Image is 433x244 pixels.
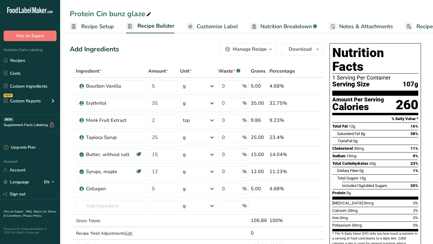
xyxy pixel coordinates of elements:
[251,100,267,107] div: 35.00
[183,202,186,209] div: g
[337,176,358,180] span: Total Sugars
[4,209,25,214] a: Hire an Expert .
[413,215,418,220] span: 0%
[361,131,365,136] span: 8g
[332,146,353,151] span: Cholesterol
[337,131,360,136] span: Saturated Fat
[183,100,186,107] div: g
[332,201,363,205] span: [MEDICAL_DATA]
[413,208,418,213] span: 2%
[76,68,101,75] span: Ingredient
[23,214,42,218] a: Privacy Policy
[410,161,418,166] span: 23%
[352,223,362,227] span: 30mg
[396,97,418,113] div: 260
[369,161,376,166] span: 63g
[413,154,418,158] span: 0%
[70,8,152,19] div: Protein Cin bunz glaze
[251,117,267,124] div: 9.86
[125,230,132,236] span: Edit
[233,46,267,53] div: Manage Recipe
[337,139,347,143] i: Trans
[269,151,295,158] div: 14.04%
[251,151,267,158] div: 15.00
[251,68,266,75] span: Grams
[183,83,186,90] div: g
[357,183,363,188] span: 15g
[251,217,267,224] div: 106.86
[332,103,384,111] div: Calories
[86,117,142,124] div: Monk Fruit Extract
[359,176,366,180] span: 15g
[332,154,345,158] span: Sodium
[410,124,418,128] span: 16%
[251,134,267,141] div: 25.00
[26,209,33,214] a: FAQ .
[250,20,317,33] a: Nutrition Breakdown
[410,131,418,136] span: 38%
[332,191,345,195] span: Protein
[269,68,295,75] span: Percentage
[269,134,295,141] div: 23.4%
[329,20,393,33] a: Notes & Attachments
[413,201,418,205] span: 0%
[269,83,295,90] div: 4.68%
[4,31,57,41] button: Hire an Expert
[180,68,192,75] span: Unit
[332,223,351,227] span: Potassium
[70,44,119,54] div: Add Ingredients
[137,22,174,30] span: Recipe Builder
[339,23,393,31] span: Notes & Attachments
[332,46,418,74] h1: Nutrition Facts
[183,185,186,192] div: g
[269,185,295,192] div: 4.68%
[410,146,418,151] span: 11%
[410,183,418,188] span: 30%
[251,168,267,175] div: 12.00
[281,43,324,55] button: Download
[86,100,142,107] div: Erythritol
[354,146,364,151] span: 30mg
[251,230,267,237] div: 0
[76,230,146,236] div: Recipe Yield Adjustments
[413,168,418,173] span: 1%
[413,223,418,227] span: 0%
[342,183,387,188] span: Includes Added Sugars
[359,168,364,173] span: 0g
[148,68,168,75] span: Amount
[364,201,373,205] span: 0mcg
[337,139,352,143] span: Fat
[349,124,355,128] span: 12g
[44,179,57,186] div: EN
[348,208,358,213] span: 20mg
[332,124,348,128] span: Total Fat
[4,145,35,151] div: Upgrade Plan
[353,139,358,143] span: 0g
[269,168,295,175] div: 11.23%
[332,97,384,103] div: Amount Per Serving
[332,161,368,166] span: Total Carbohydrates
[33,209,48,214] a: About Us .
[340,215,348,220] span: 0mg
[81,23,114,31] span: Recipe Setup
[4,98,41,104] div: Custom Reports
[220,43,276,55] button: Manage Recipe
[86,83,142,90] div: Bourbon Vanilla
[269,117,295,124] div: 9.23%
[4,177,29,187] a: Language
[269,217,295,224] div: 100%
[218,68,240,75] div: Waste
[76,218,146,224] div: Gross Totals
[337,168,358,173] span: Dietary Fiber
[346,191,351,195] span: 5g
[413,224,427,238] iframe: Intercom live chat
[251,83,267,90] div: 5.00
[183,117,190,124] div: tsp
[86,134,142,141] div: Tapioca Syrup
[4,118,13,121] div: BETA
[86,185,142,192] div: Collagen
[332,115,418,122] section: % Daily Value *
[4,94,13,97] div: NEW
[332,215,339,220] span: Iron
[4,209,56,218] a: Terms & Conditions .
